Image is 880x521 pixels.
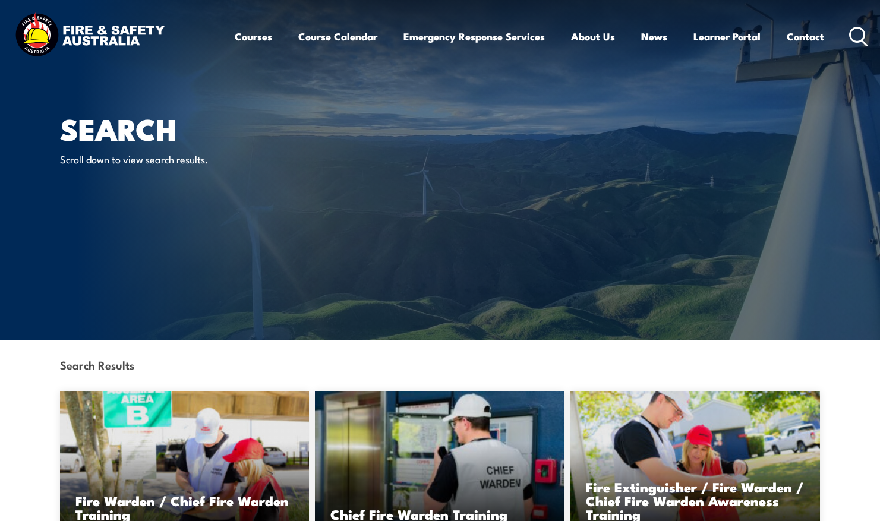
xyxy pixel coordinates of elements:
[330,507,549,521] h3: Chief Fire Warden Training
[787,21,824,52] a: Contact
[641,21,667,52] a: News
[60,152,277,166] p: Scroll down to view search results.
[693,21,761,52] a: Learner Portal
[298,21,377,52] a: Course Calendar
[235,21,272,52] a: Courses
[571,21,615,52] a: About Us
[75,494,294,521] h3: Fire Warden / Chief Fire Warden Training
[403,21,545,52] a: Emergency Response Services
[586,480,805,521] h3: Fire Extinguisher / Fire Warden / Chief Fire Warden Awareness Training
[60,115,354,141] h1: Search
[60,356,134,372] strong: Search Results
